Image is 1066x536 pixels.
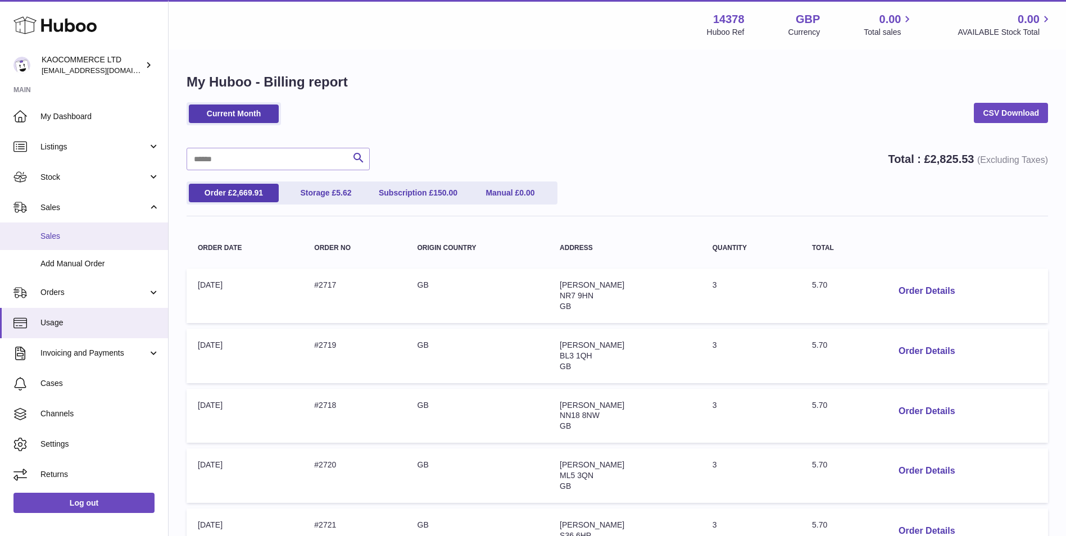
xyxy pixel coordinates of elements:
[701,269,801,323] td: 3
[406,329,549,383] td: GB
[701,233,801,263] th: Quantity
[701,329,801,383] td: 3
[187,233,303,263] th: Order Date
[707,27,745,38] div: Huboo Ref
[560,291,593,300] span: NR7 9HN
[187,73,1048,91] h1: My Huboo - Billing report
[233,188,264,197] span: 2,669.91
[40,439,160,449] span: Settings
[303,448,406,503] td: #2720
[40,469,160,480] span: Returns
[812,401,827,410] span: 5.70
[890,400,964,423] button: Order Details
[519,188,534,197] span: 0.00
[406,233,549,263] th: Origin Country
[879,12,901,27] span: 0.00
[40,378,160,389] span: Cases
[189,184,279,202] a: Order £2,669.91
[888,153,1048,165] strong: Total : £
[373,184,463,202] a: Subscription £150.00
[788,27,820,38] div: Currency
[40,348,148,358] span: Invoicing and Payments
[303,329,406,383] td: #2719
[701,389,801,443] td: 3
[40,111,160,122] span: My Dashboard
[812,520,827,529] span: 5.70
[890,460,964,483] button: Order Details
[560,471,593,480] span: ML5 3QN
[560,351,592,360] span: BL3 1QH
[560,411,600,420] span: NN18 8NW
[796,12,820,27] strong: GBP
[406,448,549,503] td: GB
[931,153,974,165] span: 2,825.53
[13,57,30,74] img: internalAdmin-14378@internal.huboo.com
[890,340,964,363] button: Order Details
[812,280,827,289] span: 5.70
[40,172,148,183] span: Stock
[465,184,555,202] a: Manual £0.00
[560,520,624,529] span: [PERSON_NAME]
[560,362,571,371] span: GB
[864,27,914,38] span: Total sales
[560,482,571,490] span: GB
[281,184,371,202] a: Storage £5.62
[560,340,624,349] span: [PERSON_NAME]
[560,280,624,289] span: [PERSON_NAME]
[13,493,155,513] a: Log out
[958,12,1053,38] a: 0.00 AVAILABLE Stock Total
[548,233,701,263] th: Address
[812,460,827,469] span: 5.70
[406,269,549,323] td: GB
[40,317,160,328] span: Usage
[812,340,827,349] span: 5.70
[187,448,303,503] td: [DATE]
[1018,12,1040,27] span: 0.00
[303,389,406,443] td: #2718
[560,421,571,430] span: GB
[189,105,279,123] a: Current Month
[40,258,160,269] span: Add Manual Order
[701,448,801,503] td: 3
[406,389,549,443] td: GB
[560,302,571,311] span: GB
[42,54,143,76] div: KAOCOMMERCE LTD
[40,287,148,298] span: Orders
[560,460,624,469] span: [PERSON_NAME]
[303,233,406,263] th: Order no
[40,231,160,242] span: Sales
[713,12,745,27] strong: 14378
[958,27,1053,38] span: AVAILABLE Stock Total
[336,188,351,197] span: 5.62
[40,142,148,152] span: Listings
[890,280,964,303] button: Order Details
[560,401,624,410] span: [PERSON_NAME]
[40,408,160,419] span: Channels
[42,66,165,75] span: [EMAIL_ADDRESS][DOMAIN_NAME]
[187,269,303,323] td: [DATE]
[187,329,303,383] td: [DATE]
[801,233,878,263] th: Total
[864,12,914,38] a: 0.00 Total sales
[977,155,1048,165] span: (Excluding Taxes)
[303,269,406,323] td: #2717
[974,103,1048,123] a: CSV Download
[40,202,148,213] span: Sales
[187,389,303,443] td: [DATE]
[433,188,457,197] span: 150.00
